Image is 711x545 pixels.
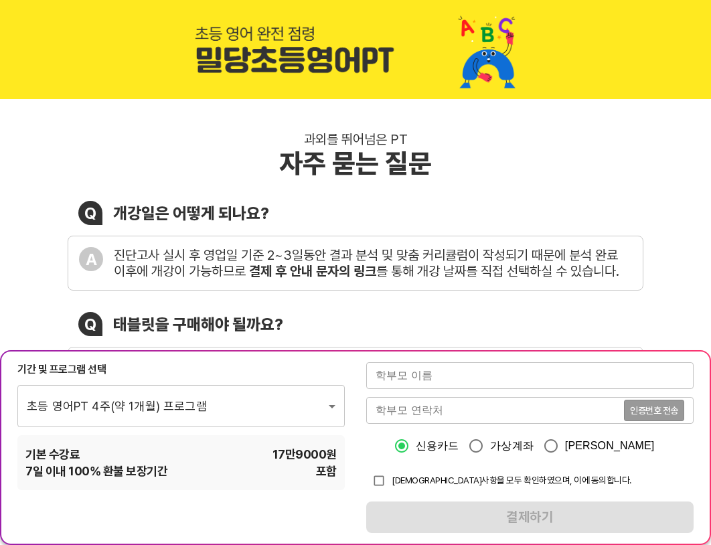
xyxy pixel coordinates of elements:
div: 과외를 뛰어넘은 PT [304,131,408,147]
span: [DEMOGRAPHIC_DATA]사항을 모두 확인하였으며, 이에 동의합니다. [392,475,631,485]
div: A [79,247,103,271]
div: 초등 영어PT 4주(약 1개월) 프로그램 [17,385,345,426]
span: 기본 수강료 [25,446,80,463]
span: 17만9000 원 [272,446,337,463]
div: 태블릿을 구매해야 될까요? [113,315,283,334]
div: Q [78,312,102,336]
div: 기간 및 프로그램 선택 [17,362,345,377]
div: 개강일은 어떻게 되나요? [113,204,269,223]
b: 결제 후 안내 문자의 링크 [249,263,376,279]
span: 가상계좌 [490,438,534,454]
span: 7 일 이내 100% 환불 보장기간 [25,463,167,479]
div: 진단고사 실시 후 영업일 기준 2~3일동안 결과 분석 및 맞춤 커리큘럼이 작성되기 때문에 분석 완료 이후에 개강이 가능하므로 를 통해 개강 날짜를 직접 선택하실 수 있습니다. [114,247,632,279]
span: [PERSON_NAME] [565,438,655,454]
input: 학부모 연락처를 입력해주세요 [366,397,624,424]
span: 포함 [316,463,337,479]
span: 신용카드 [416,438,459,454]
div: Q [78,201,102,225]
input: 학부모 이름을 입력해주세요 [366,362,694,389]
div: 자주 묻는 질문 [279,147,432,179]
img: 1 [195,11,516,88]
